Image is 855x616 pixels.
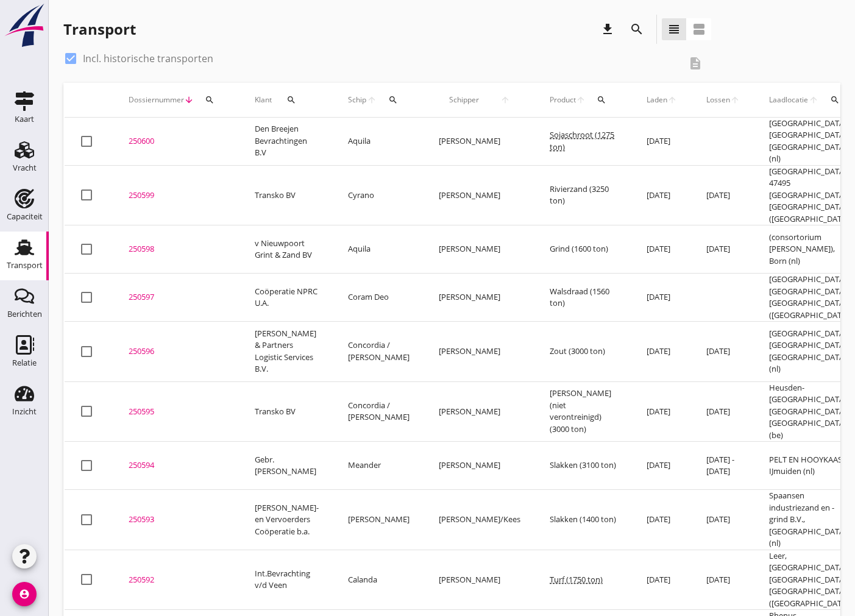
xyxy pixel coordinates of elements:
[7,261,43,269] div: Transport
[333,381,424,442] td: Concordia / [PERSON_NAME]
[667,22,681,37] i: view_headline
[550,129,614,152] span: Sojaschroot (1275 ton)
[632,225,692,274] td: [DATE]
[12,408,37,416] div: Inzicht
[2,3,46,48] img: logo-small.a267ee39.svg
[240,274,333,322] td: Coöperatie NPRC U.A.
[333,274,424,322] td: Coram Deo
[692,225,754,274] td: [DATE]
[424,225,535,274] td: [PERSON_NAME]
[205,95,215,105] i: search
[129,189,225,202] div: 250599
[7,310,42,318] div: Berichten
[424,165,535,225] td: [PERSON_NAME]
[647,94,667,105] span: Laden
[129,345,225,358] div: 250596
[424,490,535,550] td: [PERSON_NAME]/Kees
[535,381,632,442] td: [PERSON_NAME] (niet verontreinigd) (3000 ton)
[63,19,136,39] div: Transport
[333,550,424,610] td: Calanda
[424,322,535,382] td: [PERSON_NAME]
[129,459,225,472] div: 250594
[692,322,754,382] td: [DATE]
[240,165,333,225] td: Transko BV
[286,95,296,105] i: search
[632,274,692,322] td: [DATE]
[535,165,632,225] td: Rivierzand (3250 ton)
[490,95,521,105] i: arrow_upward
[129,243,225,255] div: 250598
[388,95,398,105] i: search
[184,95,194,105] i: arrow_downward
[692,490,754,550] td: [DATE]
[809,95,819,105] i: arrow_upward
[692,442,754,490] td: [DATE] - [DATE]
[333,322,424,382] td: Concordia / [PERSON_NAME]
[129,135,225,147] div: 250600
[630,22,644,37] i: search
[13,164,37,172] div: Vracht
[632,550,692,610] td: [DATE]
[12,582,37,606] i: account_circle
[424,274,535,322] td: [PERSON_NAME]
[769,94,809,105] span: Laadlocatie
[535,274,632,322] td: Walsdraad (1560 ton)
[129,94,184,105] span: Dossiernummer
[730,95,740,105] i: arrow_upward
[240,225,333,274] td: v Nieuwpoort Grint & Zand BV
[240,381,333,442] td: Transko BV
[597,95,606,105] i: search
[333,118,424,166] td: Aquila
[535,442,632,490] td: Slakken (3100 ton)
[632,381,692,442] td: [DATE]
[830,95,840,105] i: search
[333,225,424,274] td: Aquila
[535,490,632,550] td: Slakken (1400 ton)
[550,574,603,585] span: Turf (1750 ton)
[632,165,692,225] td: [DATE]
[632,118,692,166] td: [DATE]
[600,22,615,37] i: download
[333,490,424,550] td: [PERSON_NAME]
[348,94,367,105] span: Schip
[129,574,225,586] div: 250592
[424,550,535,610] td: [PERSON_NAME]
[632,490,692,550] td: [DATE]
[439,94,490,105] span: Schipper
[129,406,225,418] div: 250595
[83,52,213,65] label: Incl. historische transporten
[240,490,333,550] td: [PERSON_NAME]- en Vervoerders Coöperatie b.a.
[424,381,535,442] td: [PERSON_NAME]
[535,322,632,382] td: Zout (3000 ton)
[7,213,43,221] div: Capaciteit
[632,442,692,490] td: [DATE]
[12,359,37,367] div: Relatie
[424,442,535,490] td: [PERSON_NAME]
[692,550,754,610] td: [DATE]
[692,165,754,225] td: [DATE]
[535,225,632,274] td: Grind (1600 ton)
[667,95,677,105] i: arrow_upward
[706,94,730,105] span: Lossen
[240,118,333,166] td: Den Breejen Bevrachtingen B.V
[129,291,225,303] div: 250597
[550,94,576,105] span: Product
[240,442,333,490] td: Gebr. [PERSON_NAME]
[692,381,754,442] td: [DATE]
[15,115,34,123] div: Kaart
[255,85,319,115] div: Klant
[692,22,706,37] i: view_agenda
[129,514,225,526] div: 250593
[632,322,692,382] td: [DATE]
[367,95,377,105] i: arrow_upward
[333,165,424,225] td: Cyrano
[240,322,333,382] td: [PERSON_NAME] & Partners Logistic Services B.V.
[333,442,424,490] td: Meander
[424,118,535,166] td: [PERSON_NAME]
[240,550,333,610] td: Int.Bevrachting v/d Veen
[576,95,586,105] i: arrow_upward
